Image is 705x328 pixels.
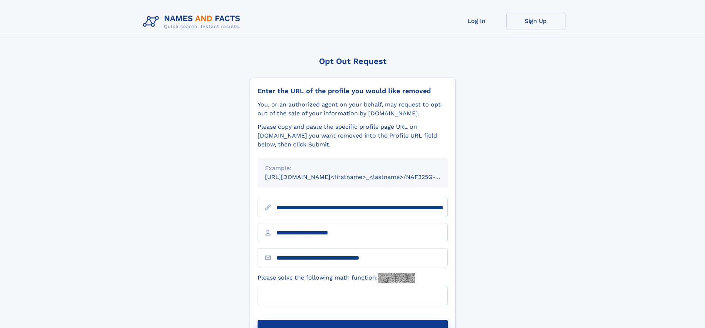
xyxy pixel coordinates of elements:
a: Log In [447,12,506,30]
div: Please copy and paste the specific profile page URL on [DOMAIN_NAME] you want removed into the Pr... [258,122,448,149]
div: Example: [265,164,440,173]
div: Opt Out Request [250,57,456,66]
div: You, or an authorized agent on your behalf, may request to opt-out of the sale of your informatio... [258,100,448,118]
div: Enter the URL of the profile you would like removed [258,87,448,95]
small: [URL][DOMAIN_NAME]<firstname>_<lastname>/NAF325G-xxxxxxxx [265,173,462,180]
img: Logo Names and Facts [140,12,246,32]
label: Please solve the following math function: [258,273,415,283]
a: Sign Up [506,12,565,30]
